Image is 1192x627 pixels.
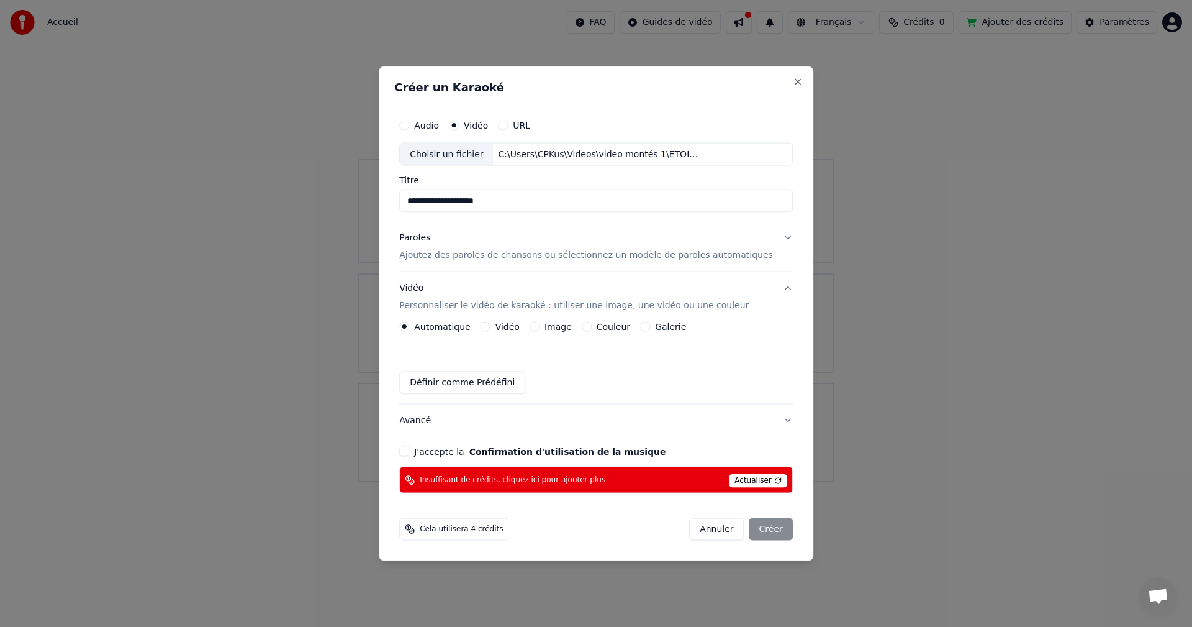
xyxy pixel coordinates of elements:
button: J'accepte la [469,447,666,456]
p: Personnaliser le vidéo de karaoké : utiliser une image, une vidéo ou une couleur [399,300,749,312]
label: Vidéo [495,323,520,331]
button: ParolesAjoutez des paroles de chansons ou sélectionnez un modèle de paroles automatiques [399,222,793,272]
label: Couleur [597,323,630,331]
label: Vidéo [464,121,488,129]
button: Avancé [399,405,793,437]
h2: Créer un Karaoké [394,81,798,93]
label: Image [544,323,572,331]
span: Cela utilisera 4 crédits [420,524,503,534]
label: Titre [399,176,793,185]
div: Paroles [399,232,430,244]
div: C:\Users\CPKus\Videos\video montés 1\ETOILES DE MA VIE (2).mp4 [494,148,705,160]
label: Galerie [655,323,686,331]
label: Automatique [414,323,470,331]
label: Audio [414,121,439,129]
p: Ajoutez des paroles de chansons ou sélectionnez un modèle de paroles automatiques [399,249,773,262]
button: Annuler [689,518,744,541]
button: VidéoPersonnaliser le vidéo de karaoké : utiliser une image, une vidéo ou une couleur [399,272,793,322]
label: J'accepte la [414,447,666,456]
label: URL [513,121,530,129]
button: Définir comme Prédéfini [399,372,525,394]
div: VidéoPersonnaliser le vidéo de karaoké : utiliser une image, une vidéo ou une couleur [399,322,793,404]
span: Actualiser [729,474,787,488]
div: Vidéo [399,282,749,312]
span: Insuffisant de crédits, cliquez ici pour ajouter plus [420,475,605,485]
div: Choisir un fichier [400,143,493,165]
